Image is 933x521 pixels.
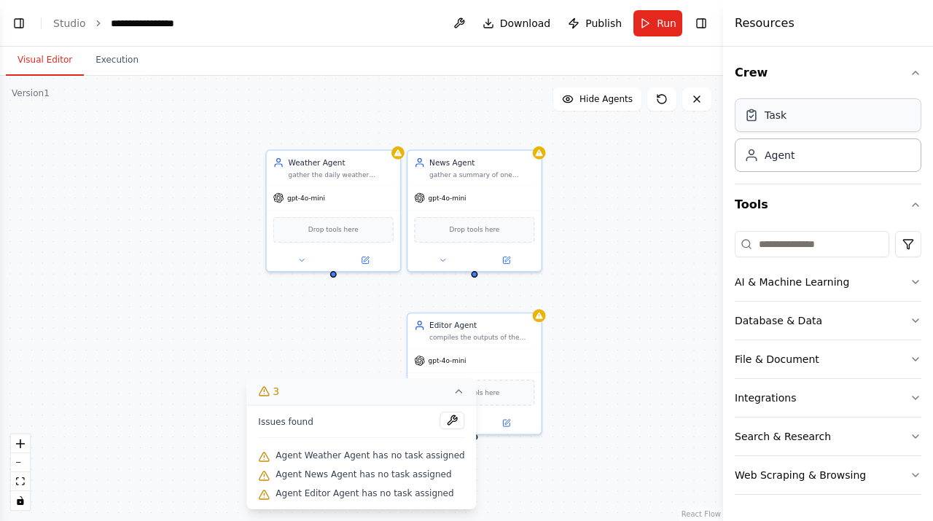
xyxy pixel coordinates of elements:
[84,45,150,76] button: Execution
[273,384,279,399] span: 3
[11,434,30,453] button: zoom in
[11,472,30,491] button: fit view
[735,340,921,378] button: File & Document
[9,13,29,34] button: Show left sidebar
[735,184,921,225] button: Tools
[735,302,921,340] button: Database & Data
[276,487,453,499] span: Agent Editor Agent has no task assigned
[735,93,921,184] div: Crew
[735,313,822,328] div: Database & Data
[11,453,30,472] button: zoom out
[287,194,325,203] span: gpt-4o-mini
[477,10,557,36] button: Download
[579,93,633,105] span: Hide Agents
[449,387,499,398] span: Drop tools here
[765,108,786,122] div: Task
[449,224,499,235] span: Drop tools here
[407,149,542,272] div: News Agentgather a summary of one current eventgpt-4o-miniDrop tools here
[735,263,921,301] button: AI & Machine Learning
[735,379,921,417] button: Integrations
[735,429,831,444] div: Search & Research
[657,16,676,31] span: Run
[53,17,86,29] a: Studio
[407,313,542,435] div: Editor Agentcompiles the outputs of the Weather Agent and News Agent into a one-paragraph Daily R...
[735,15,795,32] h4: Resources
[735,468,866,482] div: Web Scraping & Browsing
[735,456,921,494] button: Web Scraping & Browsing
[429,194,466,203] span: gpt-4o-mini
[258,416,313,428] span: Issues found
[735,391,796,405] div: Integrations
[308,224,359,235] span: Drop tools here
[11,491,30,510] button: toggle interactivity
[735,418,921,455] button: Search & Research
[265,149,401,272] div: Weather Agentgather the daily weather conditionsgpt-4o-miniDrop tools here
[553,87,641,111] button: Hide Agents
[475,417,536,430] button: Open in side panel
[12,87,50,99] div: Version 1
[735,352,819,367] div: File & Document
[11,434,30,510] div: React Flow controls
[429,333,534,342] div: compiles the outputs of the Weather Agent and News Agent into a one-paragraph Daily Report.
[335,254,396,267] button: Open in side panel
[735,225,921,506] div: Tools
[500,16,551,31] span: Download
[633,10,682,36] button: Run
[276,450,464,461] span: Agent Weather Agent has no task assigned
[53,16,192,31] nav: breadcrumb
[6,45,84,76] button: Visual Editor
[429,171,534,179] div: gather a summary of one current event
[429,157,534,168] div: News Agent
[429,356,466,365] span: gpt-4o-mini
[288,171,393,179] div: gather the daily weather conditions
[735,52,921,93] button: Crew
[691,13,711,34] button: Hide right sidebar
[429,320,534,331] div: Editor Agent
[246,378,476,405] button: 3
[585,16,622,31] span: Publish
[735,275,849,289] div: AI & Machine Learning
[276,469,451,480] span: Agent News Agent has no task assigned
[765,148,795,162] div: Agent
[682,510,721,518] a: React Flow attribution
[562,10,628,36] button: Publish
[288,157,393,168] div: Weather Agent
[475,254,536,267] button: Open in side panel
